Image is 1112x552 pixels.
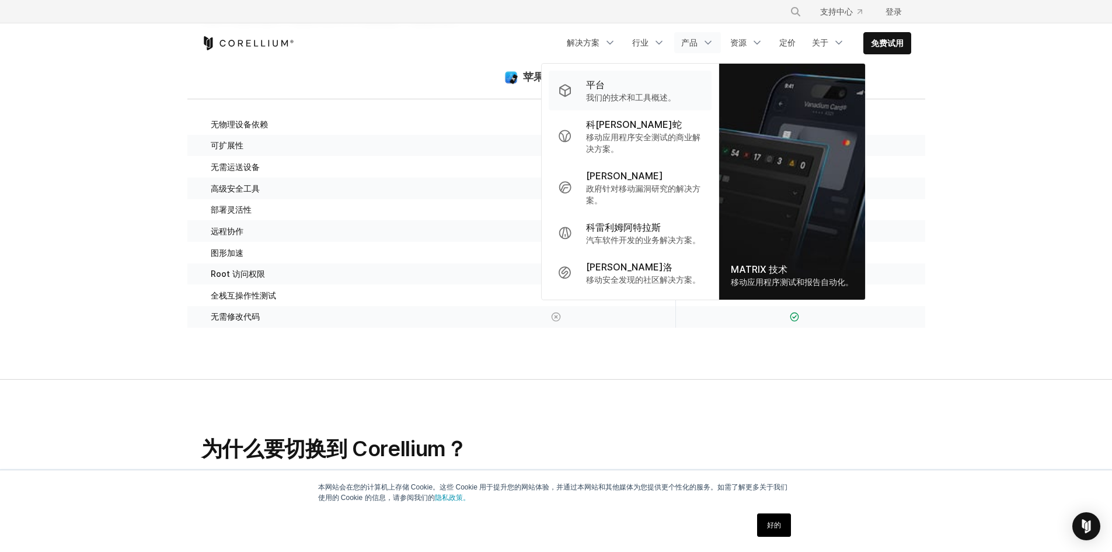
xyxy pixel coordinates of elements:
a: [PERSON_NAME] 政府针对移动漏洞研究的解决方案。 [549,162,712,213]
font: 移动安全发现的社区解决方案。 [586,275,700,284]
font: 为什么要切换到 Corellium？ [201,436,467,461]
a: 科雷利姆阿特拉斯 汽车软件开发的业务解决方案。 [549,213,712,253]
font: 可扩展性 [211,140,243,150]
font: 关于 [812,37,828,47]
font: 平台 [586,79,605,91]
font: 登录 [886,6,902,16]
font: 移动应用程序安全测试的商业解决方案。 [586,132,700,154]
div: 导航菜单 [776,1,911,22]
font: 政府针对移动漏洞研究的解决方案。 [586,183,700,205]
font: 汽车软件开发的业务解决方案。 [586,235,700,245]
a: MATRIX 技术 移动应用程序测试和报告自动化。 [719,64,865,300]
a: [PERSON_NAME]洛 移动安全发现的社区解决方案。 [549,253,712,293]
img: Matrix_WebNav_1x [719,64,865,300]
font: 苹果的 iOS 模拟器 [523,71,609,83]
a: 好的 [757,513,791,537]
font: Root 访问权限 [211,269,265,279]
div: Open Intercom Messenger [1072,512,1100,540]
font: 无物理设备依赖 [211,119,268,129]
font: 高级安全工具 [211,183,260,193]
img: compare_ios-模拟器--large [504,70,518,85]
font: 科雷利姆阿特拉斯 [586,221,661,233]
font: 全栈互操作性测试 [211,290,276,300]
a: 平台 我们的技术和工具概述。 [549,71,712,110]
a: 科[PERSON_NAME]蛇 移动应用程序安全测试的商业解决方案。 [549,110,712,162]
font: 无需修改代码 [211,311,260,321]
a: 隐私政策。 [435,494,470,502]
font: 部署灵活性 [211,204,252,214]
font: 支持中心 [820,6,853,16]
font: 好的 [767,521,781,529]
font: [PERSON_NAME]洛 [586,261,672,273]
font: 产品 [681,37,698,47]
font: 移动应用程序测试和报告自动化。 [731,277,853,287]
img: 十 [551,312,561,322]
div: 导航菜单 [560,32,911,54]
font: 资源 [730,37,747,47]
font: 科[PERSON_NAME]蛇 [586,119,682,130]
font: 远程协作 [211,226,243,236]
font: 行业 [632,37,649,47]
font: 定价 [779,37,796,47]
font: 无需运送设备 [211,162,260,172]
font: [PERSON_NAME] [586,170,663,182]
img: 勾选 [790,312,800,322]
font: 我们的技术和工具概述。 [586,92,676,102]
font: MATRIX 技术 [731,263,787,275]
button: 搜索 [785,1,806,22]
font: 图形加速 [211,248,243,258]
a: 科雷利姆之家 [201,36,294,50]
font: 免费试用 [871,38,904,48]
font: 本网站会在您的计算机上存储 Cookie。这些 Cookie 用于提升您的网站体验，并通过本网站和其他媒体为您提供更个性化的服务。如需了解更多关于我们使用的 Cookie 的信息，请参阅我们的 [318,483,788,502]
font: 解决方案 [567,37,599,47]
